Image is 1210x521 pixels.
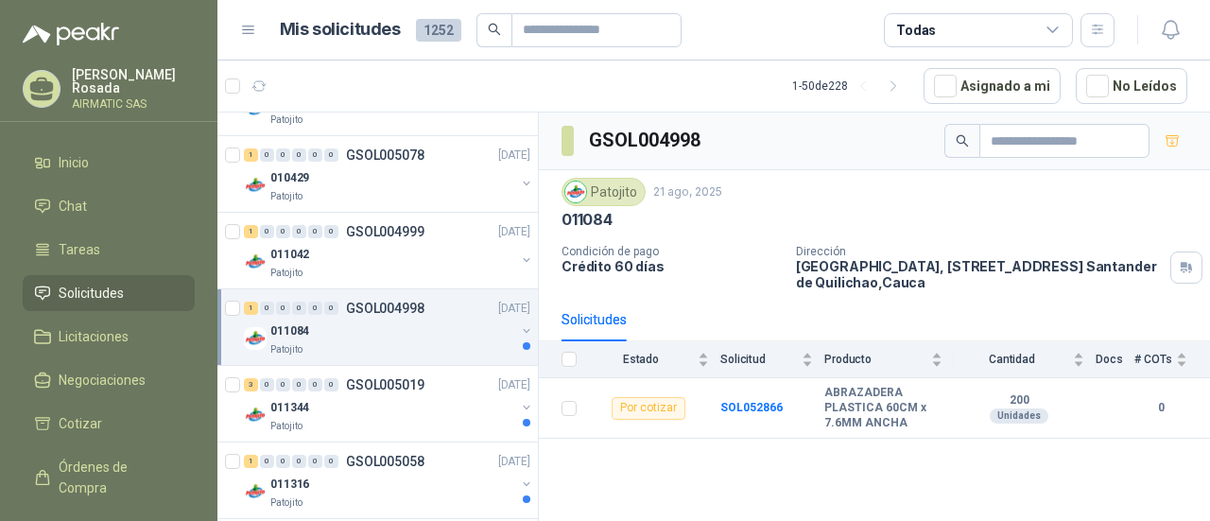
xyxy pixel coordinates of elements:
[244,220,534,281] a: 1 0 0 0 0 0 GSOL004999[DATE] Company Logo011042Patojito
[498,453,530,471] p: [DATE]
[653,183,722,201] p: 21 ago, 2025
[292,148,306,162] div: 0
[589,126,703,155] h3: GSOL004998
[59,326,129,347] span: Licitaciones
[59,152,89,173] span: Inicio
[270,266,302,281] p: Patojito
[59,239,100,260] span: Tareas
[346,225,424,238] p: GSOL004999
[1134,399,1187,417] b: 0
[1134,353,1172,366] span: # COTs
[1134,341,1210,378] th: # COTs
[346,455,424,468] p: GSOL005058
[270,399,309,417] p: 011344
[796,245,1163,258] p: Dirección
[954,341,1096,378] th: Cantidad
[260,148,274,162] div: 0
[720,353,798,366] span: Solicitud
[270,169,309,187] p: 010429
[244,327,267,350] img: Company Logo
[562,178,646,206] div: Patojito
[498,300,530,318] p: [DATE]
[824,386,942,430] b: ABRAZADERA PLASTICA 60CM x 7.6MM ANCHA
[270,246,309,264] p: 011042
[59,413,102,434] span: Cotizar
[292,378,306,391] div: 0
[1096,341,1134,378] th: Docs
[270,476,309,494] p: 011316
[270,113,302,128] p: Patojito
[824,341,954,378] th: Producto
[498,376,530,394] p: [DATE]
[244,450,534,511] a: 1 0 0 0 0 0 GSOL005058[DATE] Company Logo011316Patojito
[416,19,461,42] span: 1252
[346,148,424,162] p: GSOL005078
[270,322,309,340] p: 011084
[720,341,824,378] th: Solicitud
[244,302,258,315] div: 1
[562,258,781,274] p: Crédito 60 días
[244,144,534,204] a: 1 0 0 0 0 0 GSOL005078[DATE] Company Logo010429Patojito
[23,188,195,224] a: Chat
[244,378,258,391] div: 3
[72,68,195,95] p: [PERSON_NAME] Rosada
[244,148,258,162] div: 1
[498,147,530,165] p: [DATE]
[324,225,338,238] div: 0
[260,455,274,468] div: 0
[565,182,586,202] img: Company Logo
[956,134,969,148] span: search
[954,353,1069,366] span: Cantidad
[72,98,195,110] p: AIRMATIC SAS
[292,302,306,315] div: 0
[23,23,119,45] img: Logo peakr
[324,378,338,391] div: 0
[276,455,290,468] div: 0
[896,20,936,41] div: Todas
[276,378,290,391] div: 0
[244,373,534,434] a: 3 0 0 0 0 0 GSOL005019[DATE] Company Logo011344Patojito
[270,342,302,357] p: Patojito
[260,225,274,238] div: 0
[23,406,195,442] a: Cotizar
[990,408,1048,424] div: Unidades
[23,232,195,268] a: Tareas
[308,455,322,468] div: 0
[244,404,267,426] img: Company Logo
[588,353,694,366] span: Estado
[720,401,783,414] a: SOL052866
[562,309,627,330] div: Solicitudes
[346,302,424,315] p: GSOL004998
[260,378,274,391] div: 0
[588,341,720,378] th: Estado
[562,245,781,258] p: Condición de pago
[498,223,530,241] p: [DATE]
[23,319,195,355] a: Licitaciones
[324,455,338,468] div: 0
[1076,68,1187,104] button: No Leídos
[270,189,302,204] p: Patojito
[824,353,927,366] span: Producto
[308,302,322,315] div: 0
[59,370,146,391] span: Negociaciones
[244,297,534,357] a: 1 0 0 0 0 0 GSOL004998[DATE] Company Logo011084Patojito
[280,16,401,43] h1: Mis solicitudes
[59,457,177,498] span: Órdenes de Compra
[23,362,195,398] a: Negociaciones
[346,378,424,391] p: GSOL005019
[23,275,195,311] a: Solicitudes
[270,419,302,434] p: Patojito
[276,302,290,315] div: 0
[23,449,195,506] a: Órdenes de Compra
[23,145,195,181] a: Inicio
[612,397,685,420] div: Por cotizar
[792,71,908,101] div: 1 - 50 de 228
[276,148,290,162] div: 0
[244,480,267,503] img: Company Logo
[292,225,306,238] div: 0
[270,495,302,511] p: Patojito
[244,174,267,197] img: Company Logo
[308,378,322,391] div: 0
[488,23,501,36] span: search
[244,251,267,273] img: Company Logo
